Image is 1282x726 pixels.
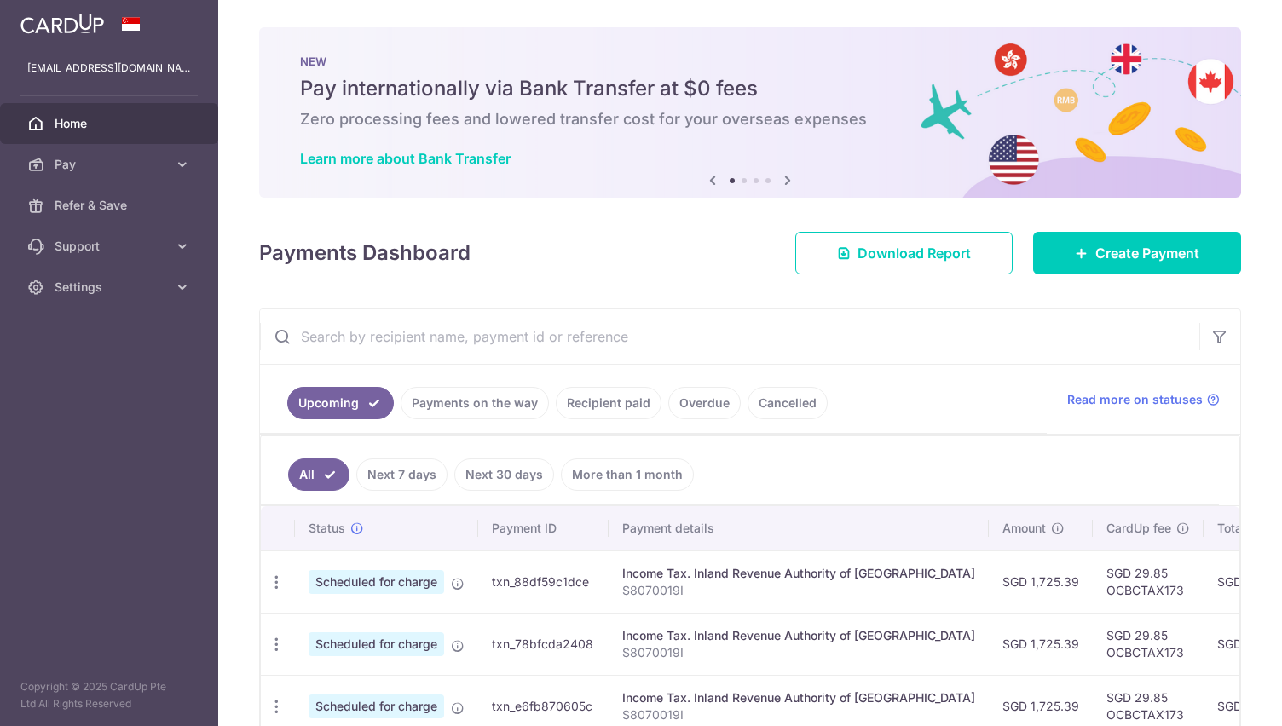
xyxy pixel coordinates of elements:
[478,613,609,675] td: txn_78bfcda2408
[300,75,1200,102] h5: Pay internationally via Bank Transfer at $0 fees
[287,387,394,419] a: Upcoming
[260,309,1199,364] input: Search by recipient name, payment id or reference
[478,550,609,613] td: txn_88df59c1dce
[668,387,741,419] a: Overdue
[622,582,975,599] p: S8070019I
[1106,520,1171,537] span: CardUp fee
[356,458,448,491] a: Next 7 days
[55,279,167,296] span: Settings
[1067,391,1220,408] a: Read more on statuses
[622,689,975,706] div: Income Tax. Inland Revenue Authority of [GEOGRAPHIC_DATA]
[55,115,167,132] span: Home
[1217,520,1273,537] span: Total amt.
[609,506,989,550] th: Payment details
[55,197,167,214] span: Refer & Save
[259,27,1241,198] img: Bank transfer banner
[20,14,104,34] img: CardUp
[748,387,828,419] a: Cancelled
[1033,232,1241,274] a: Create Payment
[309,520,345,537] span: Status
[1002,520,1046,537] span: Amount
[556,387,661,419] a: Recipient paid
[300,150,511,167] a: Learn more about Bank Transfer
[1067,391,1203,408] span: Read more on statuses
[478,506,609,550] th: Payment ID
[561,458,694,491] a: More than 1 month
[1093,613,1204,675] td: SGD 29.85 OCBCTAX173
[989,550,1093,613] td: SGD 1,725.39
[795,232,1013,274] a: Download Report
[309,570,444,594] span: Scheduled for charge
[309,632,444,656] span: Scheduled for charge
[1095,243,1199,263] span: Create Payment
[622,627,975,644] div: Income Tax. Inland Revenue Authority of [GEOGRAPHIC_DATA]
[300,55,1200,68] p: NEW
[309,694,444,718] span: Scheduled for charge
[622,706,975,723] p: S8070019I
[858,243,971,263] span: Download Report
[259,238,471,268] h4: Payments Dashboard
[1093,550,1204,613] td: SGD 29.85 OCBCTAX173
[55,238,167,255] span: Support
[401,387,549,419] a: Payments on the way
[622,644,975,661] p: S8070019I
[454,458,554,491] a: Next 30 days
[300,109,1200,130] h6: Zero processing fees and lowered transfer cost for your overseas expenses
[27,60,191,77] p: [EMAIL_ADDRESS][DOMAIN_NAME]
[55,156,167,173] span: Pay
[989,613,1093,675] td: SGD 1,725.39
[622,565,975,582] div: Income Tax. Inland Revenue Authority of [GEOGRAPHIC_DATA]
[288,458,349,491] a: All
